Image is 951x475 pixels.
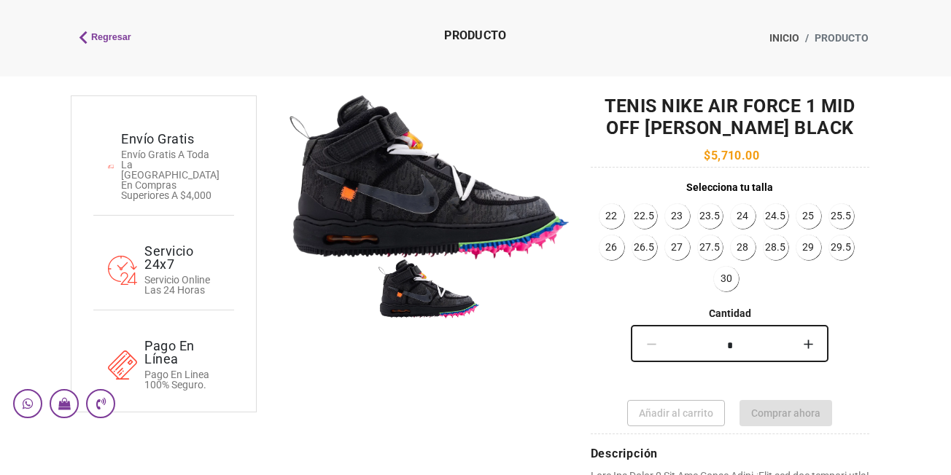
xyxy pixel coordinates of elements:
[799,336,817,353] mat-icon: add
[71,25,88,42] mat-icon: keyboard_arrow_left
[700,149,759,162] span: $5,710.00
[829,235,853,259] a: 29.5
[591,178,870,196] h6: Selecciona tu talla
[731,235,755,259] a: 28
[751,407,820,419] span: Comprar ahora
[714,267,738,291] a: 30
[796,204,820,228] a: 25
[144,275,220,295] p: Servicio Online Las 24 Horas
[665,235,689,259] a: 27
[632,204,656,228] a: 22.5
[769,31,799,46] a: Inicio
[639,407,713,419] span: Añadir al carrito
[144,369,220,390] p: Pago en linea 100% seguro.
[591,95,870,139] h2: Tenis Nike Air Force 1 Mid Off [PERSON_NAME] Black
[643,336,660,353] mat-icon: remove
[144,245,220,271] h4: Servicio 24x7
[829,204,853,228] a: 25.5
[379,259,479,318] img: Producto del menú
[625,22,880,55] nav: breadcrumb
[731,204,755,228] a: 24
[740,400,832,426] button: Comprar ahora
[698,235,722,259] a: 27.5
[665,204,689,228] a: 23
[591,305,870,322] h6: Cantidad
[698,204,722,228] a: 23.5
[796,235,820,259] a: 29
[764,204,788,228] a: 24.5
[799,31,869,46] li: PRODUCTO
[290,95,569,259] img: Yn3NUGk5b5Dp369lb2iQaqa6BzmsrIvy0IpMAbPV.webp
[591,445,870,463] h5: Descripción
[348,30,603,42] h2: PRODUCTO
[91,31,131,44] span: Regresar
[121,149,220,200] p: Envío gratis a toda la [GEOGRAPHIC_DATA] en compras superiores a $4,000
[599,204,624,228] a: 22
[599,235,624,259] a: 26
[627,400,725,426] button: Añadir al carrito
[144,339,220,366] h4: Pago en línea
[764,235,788,259] a: 28.5
[632,235,656,259] a: 26.5
[121,133,220,146] h4: Envío gratis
